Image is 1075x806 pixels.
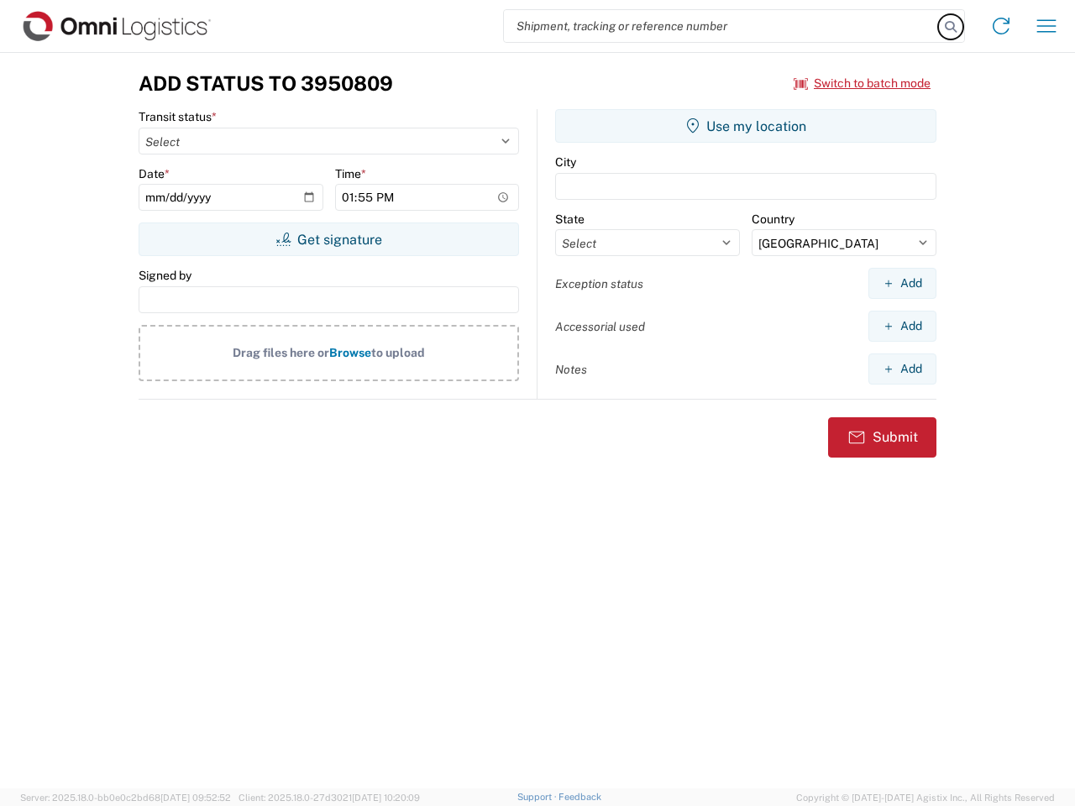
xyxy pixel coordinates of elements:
label: Country [752,212,794,227]
span: Client: 2025.18.0-27d3021 [239,793,420,803]
h3: Add Status to 3950809 [139,71,393,96]
button: Switch to batch mode [794,70,931,97]
label: Exception status [555,276,643,291]
a: Support [517,792,559,802]
a: Feedback [558,792,601,802]
span: [DATE] 09:52:52 [160,793,231,803]
input: Shipment, tracking or reference number [504,10,939,42]
label: Time [335,166,366,181]
button: Add [868,268,936,299]
span: Browse [329,346,371,359]
span: Copyright © [DATE]-[DATE] Agistix Inc., All Rights Reserved [796,790,1055,805]
label: City [555,154,576,170]
label: Signed by [139,268,191,283]
span: Server: 2025.18.0-bb0e0c2bd68 [20,793,231,803]
label: Transit status [139,109,217,124]
button: Submit [828,417,936,458]
span: Drag files here or [233,346,329,359]
span: [DATE] 10:20:09 [352,793,420,803]
button: Get signature [139,222,519,256]
label: Accessorial used [555,319,645,334]
button: Use my location [555,109,936,143]
span: to upload [371,346,425,359]
label: Notes [555,362,587,377]
button: Add [868,311,936,342]
label: Date [139,166,170,181]
label: State [555,212,585,227]
button: Add [868,353,936,385]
